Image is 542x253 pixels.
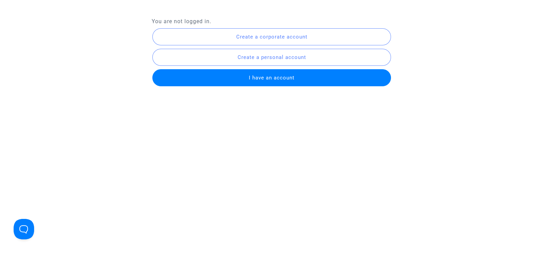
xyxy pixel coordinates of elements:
p: You are not logged in. [152,17,391,26]
iframe: Help Scout Beacon - Open [14,219,34,239]
button: Create a corporate account [152,28,391,45]
span: Create a personal account [238,54,306,60]
button: Create a personal account [152,49,391,66]
a: Create a personal account [152,54,392,60]
span: I have an account [249,75,295,81]
button: I have an account [152,69,391,86]
span: Create a corporate account [236,34,307,40]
